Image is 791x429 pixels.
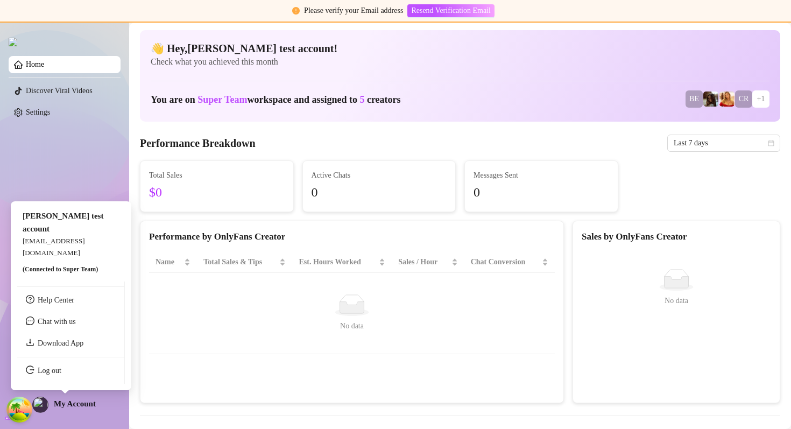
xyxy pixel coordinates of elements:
span: (Connected to Super Team ) [23,265,98,273]
th: Chat Conversion [464,252,555,273]
span: message [26,317,34,325]
a: Log out [38,367,61,375]
li: Log out [17,362,124,379]
span: Check what you achieved this month [151,56,769,68]
a: Home [26,60,44,68]
a: Discover Viral Videos [26,87,93,95]
span: [EMAIL_ADDRESS][DOMAIN_NAME] [23,237,85,257]
a: Download App [38,339,83,347]
span: exclamation-circle [292,7,300,15]
span: 0 [474,182,609,203]
span: Last 7 days [674,135,774,151]
span: Chat with us [38,318,76,326]
span: Messages Sent [474,170,609,181]
div: Please verify your Email address [304,5,403,17]
span: calendar [768,140,774,146]
a: Help Center [38,296,74,304]
span: [PERSON_NAME] test account [23,212,103,233]
span: Chat Conversion [471,256,540,268]
th: Total Sales & Tips [197,252,292,273]
button: Resend Verification Email [407,4,494,17]
span: Name [156,256,182,268]
span: 5 [359,94,364,105]
span: My Account [54,399,96,408]
span: Total Sales & Tips [203,256,277,268]
h1: You are on workspace and assigned to creators [151,94,401,106]
span: Total Sales [149,170,285,181]
img: mikayla_demaiter [719,92,734,107]
span: 0 [312,182,447,203]
img: logo.svg [9,38,17,46]
th: Name [149,252,197,273]
span: build [5,413,13,421]
span: Sales / Hour [398,256,449,268]
div: No data [160,320,544,332]
div: Est. Hours Worked [299,256,377,268]
span: CR [739,93,749,105]
span: Resend Verification Email [411,6,490,15]
div: Sales by OnlyFans Creator [582,230,771,244]
button: Open Tanstack query devtools [9,399,30,420]
a: Settings [26,108,50,116]
span: Active Chats [312,170,447,181]
img: profilePics%2FykT5WECssxdZNIiKQ80W4G3mcDl2.png [33,397,48,412]
img: miagkii [703,92,718,107]
span: $0 [149,182,285,203]
div: Performance by OnlyFans Creator [149,230,555,244]
span: + 1 [757,93,765,105]
div: No data [586,295,767,307]
th: Sales / Hour [392,252,464,273]
span: Super Team [197,94,247,105]
span: BE [689,93,699,105]
h4: Performance Breakdown [140,136,256,151]
h4: 👋 Hey, [PERSON_NAME] test account ! [151,41,769,56]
